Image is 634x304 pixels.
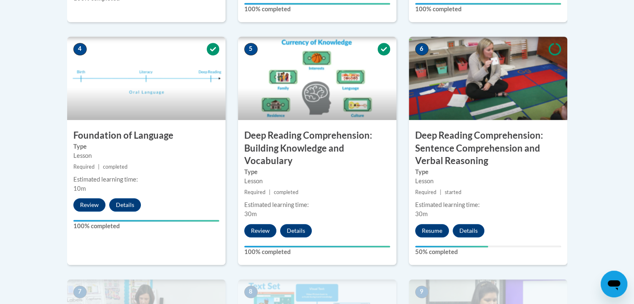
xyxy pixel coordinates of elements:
[415,200,561,209] div: Estimated learning time:
[269,189,271,195] span: |
[67,129,226,142] h3: Foundation of Language
[415,189,436,195] span: Required
[244,210,257,217] span: 30m
[244,5,390,14] label: 100% completed
[409,129,567,167] h3: Deep Reading Comprehension: Sentence Comprehension and Verbal Reasoning
[244,224,276,237] button: Review
[109,198,141,212] button: Details
[103,164,128,170] span: completed
[415,43,429,55] span: 6
[73,222,219,231] label: 100% completed
[73,43,87,55] span: 4
[409,37,567,120] img: Course Image
[67,37,226,120] img: Course Image
[73,151,219,160] div: Lesson
[415,3,561,5] div: Your progress
[415,5,561,14] label: 100% completed
[238,129,396,167] h3: Deep Reading Comprehension: Building Knowledge and Vocabulary
[73,175,219,184] div: Estimated learning time:
[98,164,100,170] span: |
[280,224,312,237] button: Details
[238,37,396,120] img: Course Image
[601,271,627,297] iframe: Button to launch messaging window
[274,189,298,195] span: completed
[415,286,429,298] span: 9
[415,247,561,257] label: 50% completed
[440,189,441,195] span: |
[244,286,258,298] span: 8
[415,246,488,247] div: Your progress
[73,185,86,192] span: 10m
[445,189,461,195] span: started
[244,189,266,195] span: Required
[244,43,258,55] span: 5
[453,224,484,237] button: Details
[415,224,449,237] button: Resume
[73,142,219,151] label: Type
[415,167,561,177] label: Type
[244,246,390,247] div: Your progress
[415,210,428,217] span: 30m
[244,200,390,209] div: Estimated learning time:
[244,167,390,177] label: Type
[415,177,561,186] div: Lesson
[73,164,95,170] span: Required
[244,3,390,5] div: Your progress
[244,177,390,186] div: Lesson
[73,286,87,298] span: 7
[244,247,390,257] label: 100% completed
[73,220,219,222] div: Your progress
[73,198,105,212] button: Review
